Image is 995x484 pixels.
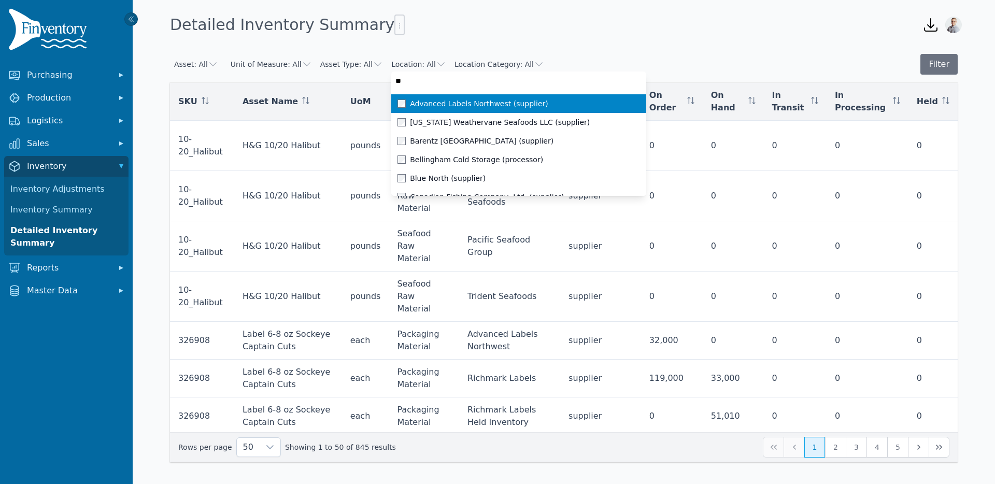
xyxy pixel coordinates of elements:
[4,110,129,131] button: Logistics
[410,136,553,146] span: Barentz [GEOGRAPHIC_DATA] (supplier)
[772,290,818,303] div: 0
[866,437,887,458] button: Page 4
[772,190,818,202] div: 0
[835,240,900,252] div: 0
[6,179,126,200] a: Inventory Adjustments
[772,372,818,385] div: 0
[170,171,234,221] td: 10-20_Halibut
[27,69,110,81] span: Purchasing
[391,72,646,90] input: Location: All
[560,221,641,272] td: supplier
[711,89,744,114] span: On Hand
[6,200,126,220] a: Inventory Summary
[560,171,641,221] td: supplier
[342,121,389,171] td: pounds
[389,171,459,221] td: Seafood Raw Material
[234,360,342,397] td: Label 6-8 oz Sockeye Captain Cuts
[8,8,91,54] img: Finventory
[887,437,908,458] button: Page 5
[711,139,756,152] div: 0
[772,410,818,422] div: 0
[649,410,694,422] div: 0
[825,437,846,458] button: Page 2
[711,410,756,422] div: 51,010
[4,65,129,86] button: Purchasing
[4,258,129,278] button: Reports
[917,190,949,202] div: 0
[459,171,560,221] td: North Pacific Seafoods
[917,139,949,152] div: 0
[649,290,694,303] div: 0
[170,15,405,35] h1: Detailed Inventory Summary
[649,190,694,202] div: 0
[835,290,900,303] div: 0
[459,322,560,360] td: Advanced Labels Northwest
[391,59,446,69] button: Location: All
[342,322,389,360] td: each
[234,272,342,322] td: H&G 10/20 Halibut
[285,442,396,452] span: Showing 1 to 50 of 845 results
[917,290,949,303] div: 0
[170,322,234,360] td: 326908
[917,410,949,422] div: 0
[4,156,129,177] button: Inventory
[170,397,234,435] td: 326908
[459,397,560,435] td: Richmark Labels Held Inventory
[389,397,459,435] td: Packaging Material
[459,272,560,322] td: Trident Seafoods
[27,160,110,173] span: Inventory
[234,171,342,221] td: H&G 10/20 Halibut
[237,438,260,457] span: Rows per page
[27,284,110,297] span: Master Data
[410,117,590,127] span: [US_STATE] Weathervane Seafoods LLC (supplier)
[6,220,126,253] a: Detailed Inventory Summary
[178,95,197,108] span: SKU
[908,437,929,458] button: Next Page
[320,59,383,69] button: Asset Type: All
[342,397,389,435] td: each
[560,272,641,322] td: supplier
[4,280,129,301] button: Master Data
[170,221,234,272] td: 10-20_Halibut
[929,437,949,458] button: Last Page
[459,221,560,272] td: Pacific Seafood Group
[342,360,389,397] td: each
[234,121,342,171] td: H&G 10/20 Halibut
[835,372,900,385] div: 0
[4,88,129,108] button: Production
[342,272,389,322] td: pounds
[389,121,459,171] td: Seafood Raw Material
[234,397,342,435] td: Label 6-8 oz Sockeye Captain Cuts
[711,290,756,303] div: 0
[711,334,756,347] div: 0
[27,92,110,104] span: Production
[243,95,298,108] span: Asset Name
[945,17,962,33] img: Joshua Benton
[342,221,389,272] td: pounds
[649,89,683,114] span: On Order
[711,190,756,202] div: 0
[350,95,371,108] span: UoM
[27,137,110,150] span: Sales
[649,139,694,152] div: 0
[174,59,218,69] button: Asset: All
[234,221,342,272] td: H&G 10/20 Halibut
[711,240,756,252] div: 0
[389,221,459,272] td: Seafood Raw Material
[835,139,900,152] div: 0
[410,173,486,183] span: Blue North (supplier)
[835,410,900,422] div: 0
[835,334,900,347] div: 0
[649,334,694,347] div: 32,000
[917,240,949,252] div: 0
[772,240,818,252] div: 0
[410,192,564,202] span: Canadian Fishing Company, Ltd. (supplier)
[560,322,641,360] td: supplier
[711,372,756,385] div: 33,000
[459,360,560,397] td: Richmark Labels
[4,133,129,154] button: Sales
[170,360,234,397] td: 326908
[410,98,548,109] span: Advanced Labels Northwest (supplier)
[170,121,234,171] td: 10-20_Halibut
[649,240,694,252] div: 0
